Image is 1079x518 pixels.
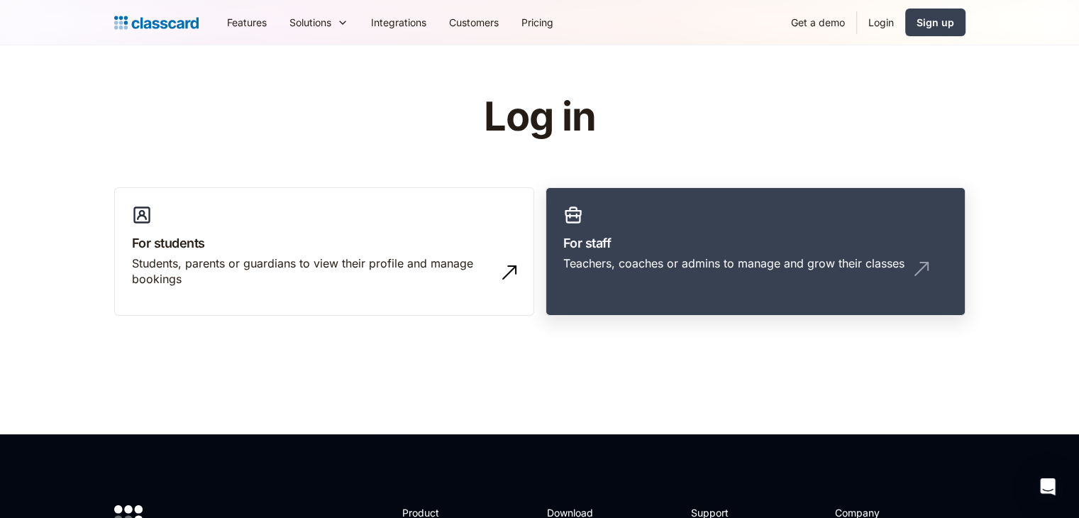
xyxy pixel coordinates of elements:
[314,95,765,139] h1: Log in
[438,6,510,38] a: Customers
[917,15,954,30] div: Sign up
[132,233,516,253] h3: For students
[114,187,534,316] a: For studentsStudents, parents or guardians to view their profile and manage bookings
[857,6,905,38] a: Login
[546,187,965,316] a: For staffTeachers, coaches or admins to manage and grow their classes
[1031,470,1065,504] div: Open Intercom Messenger
[563,233,948,253] h3: For staff
[216,6,278,38] a: Features
[132,255,488,287] div: Students, parents or guardians to view their profile and manage bookings
[780,6,856,38] a: Get a demo
[563,255,904,271] div: Teachers, coaches or admins to manage and grow their classes
[510,6,565,38] a: Pricing
[114,13,199,33] a: home
[360,6,438,38] a: Integrations
[289,15,331,30] div: Solutions
[905,9,965,36] a: Sign up
[278,6,360,38] div: Solutions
